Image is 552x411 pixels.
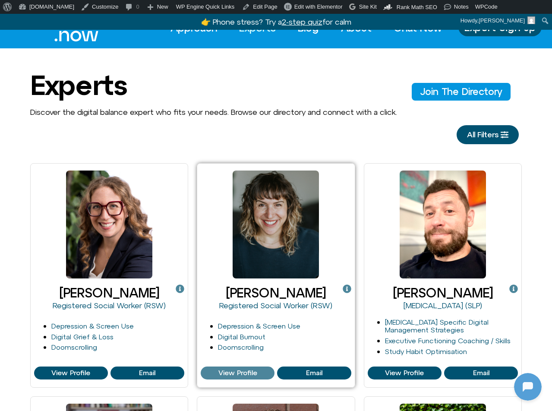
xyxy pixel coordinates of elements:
a: Doomscrolling [218,343,264,351]
a: All Filters [457,125,519,144]
a: Registered Social Worker (RSW) [53,301,166,310]
a: View Profile of Cleo Haber [277,367,351,379]
a: Registered Social Worker (RSW) [219,301,332,310]
a: Howdy, [457,14,539,28]
span: Join The Directory [420,86,502,97]
a: View Profile of Blair Wexler-Singer [110,367,184,379]
a: Depression & Screen Use [218,322,300,330]
span: View Profile [385,369,424,377]
a: View Profile of Cleo Haber [201,367,274,379]
svg: Voice Input Button [148,275,161,289]
span: Edit with Elementor [294,3,343,10]
h2: [DOMAIN_NAME] [25,6,132,17]
a: Digital Burnout [218,333,265,341]
a: Doomscrolling [51,343,97,351]
span: All Filters [467,130,498,139]
button: Expand Header Button [2,2,170,20]
span: View Profile [218,369,257,377]
p: [DATE] [75,71,98,81]
a: View Profile of Craig Selinger [444,367,518,379]
span: Expert Sign-up [464,22,536,33]
span: Email [473,369,489,377]
a: [MEDICAL_DATA] Specific Digital Management Strategies [385,318,489,334]
svg: Close Chatbot Button [151,4,165,19]
span: Site Kit [359,3,377,10]
iframe: Botpress [514,373,542,401]
img: N5FCcHC.png [2,125,14,137]
img: N5FCcHC.png [2,192,14,204]
a: View Profile of Craig Selinger [368,367,442,379]
svg: Restart Conversation Button [136,4,151,19]
a: Join The Director [412,83,511,100]
u: 2-step quiz [282,17,322,26]
span: Rank Math SEO [397,4,437,10]
a: [MEDICAL_DATA] (SLP) [404,301,482,310]
h1: Experts [30,70,127,100]
p: Good to see you. Phone focus time. Which moment [DATE] grabs your phone the most? Choose one: 1) ... [25,92,154,134]
p: Looks like you stepped away—no worries. Message me when you're ready. What feels like a good next... [25,215,154,256]
span: Email [306,369,322,377]
span: [PERSON_NAME] [479,17,525,24]
a: 👉 Phone stress? Try a2-step quizfor calm [201,17,351,26]
textarea: Message Input [15,278,134,287]
a: Digital Grief & Loss [51,333,114,341]
span: View Profile [51,369,90,377]
span: Email [139,369,155,377]
a: Study Habit Optimisation [385,348,467,355]
a: Executive Functioning Coaching / Skills [385,337,511,345]
h1: [DOMAIN_NAME] [54,22,119,34]
a: View Profile of Blair Wexler-Singer [34,367,108,379]
img: N5FCcHC.png [8,4,22,18]
a: Depression & Screen Use [51,322,134,330]
img: N5FCcHC.png [2,248,14,260]
span: Discover the digital balance expert who fits your needs. Browse our directory and connect with a ... [30,107,397,117]
p: Makes sense — you want clarity. When do you reach for your phone most [DATE]? Choose one: 1) Morn... [25,149,154,200]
